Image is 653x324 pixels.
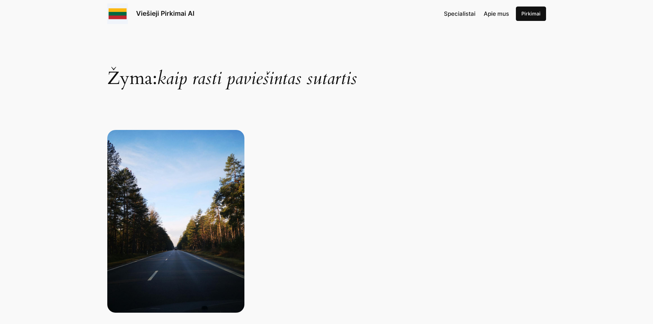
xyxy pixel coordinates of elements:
span: kaip rasti paviešintas sutartis [157,66,357,91]
span: Apie mus [484,10,509,17]
a: Viešieji Pirkimai AI [136,9,194,17]
a: Apie mus [484,9,509,18]
: Paviešintos viešųjų pirkimų sutartys: ką svarbu žinoti [107,130,244,313]
span: Specialistai [444,10,475,17]
img: Viešieji pirkimai logo [107,3,128,24]
h1: Žyma: [107,34,546,87]
a: Pirkimai [516,7,546,21]
nav: Navigation [444,9,509,18]
a: Specialistai [444,9,475,18]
